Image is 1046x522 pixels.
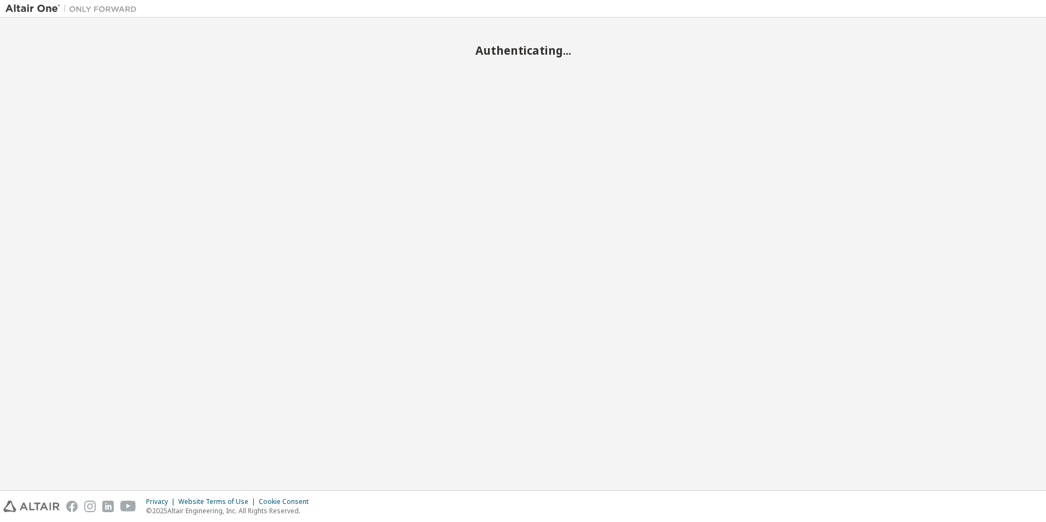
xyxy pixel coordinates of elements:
[5,43,1041,57] h2: Authenticating...
[146,497,178,506] div: Privacy
[66,501,78,512] img: facebook.svg
[120,501,136,512] img: youtube.svg
[5,3,142,14] img: Altair One
[146,506,315,515] p: © 2025 Altair Engineering, Inc. All Rights Reserved.
[178,497,259,506] div: Website Terms of Use
[259,497,315,506] div: Cookie Consent
[102,501,114,512] img: linkedin.svg
[3,501,60,512] img: altair_logo.svg
[84,501,96,512] img: instagram.svg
